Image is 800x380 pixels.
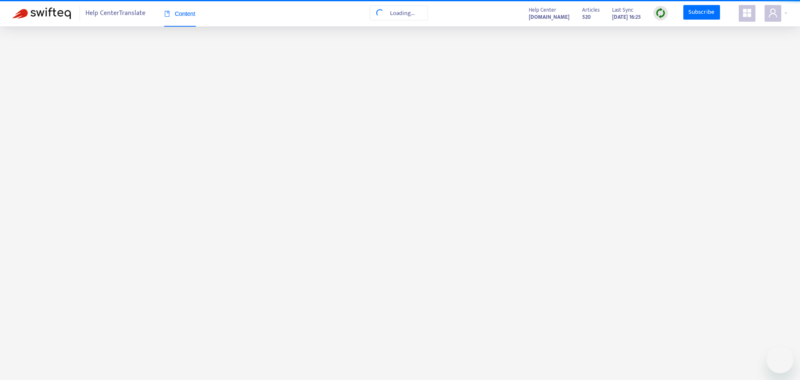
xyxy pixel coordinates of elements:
[582,5,600,15] span: Articles
[612,13,641,22] strong: [DATE] 16:25
[612,5,633,15] span: Last Sync
[683,5,720,20] a: Subscribe
[768,8,778,18] span: user
[12,8,71,19] img: Swifteq
[529,5,556,15] span: Help Center
[85,5,145,21] span: Help Center Translate
[164,10,195,17] span: Content
[529,12,570,22] a: [DOMAIN_NAME]
[742,8,752,18] span: appstore
[164,11,170,17] span: book
[582,13,591,22] strong: 520
[767,347,793,373] iframe: Button to launch messaging window
[655,8,666,18] img: sync.dc5367851b00ba804db3.png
